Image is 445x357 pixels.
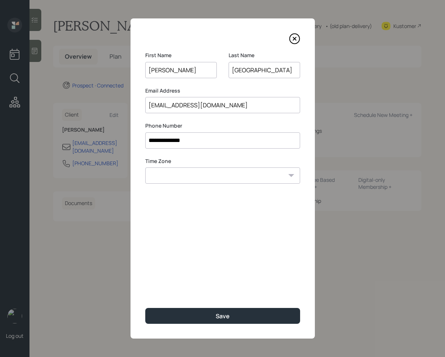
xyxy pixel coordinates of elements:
[145,122,300,129] label: Phone Number
[145,52,217,59] label: First Name
[145,157,300,165] label: Time Zone
[145,87,300,94] label: Email Address
[145,308,300,324] button: Save
[216,312,230,320] div: Save
[229,52,300,59] label: Last Name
